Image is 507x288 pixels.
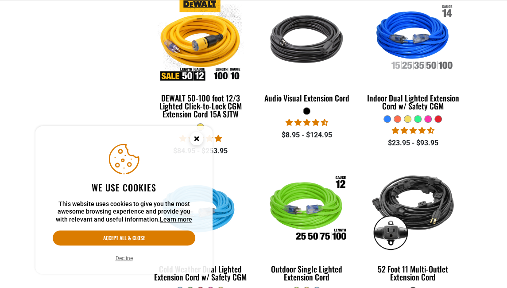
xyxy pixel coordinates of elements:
[365,167,461,253] img: black
[35,126,213,274] aside: Cookie Consent
[53,182,195,193] h2: We use cookies
[154,166,247,286] a: Light Blue Cold Weather Dual Lighted Extension Cord w/ Safety CGM
[366,166,459,286] a: black 52 Foot 11 Multi-Outlet Extension Cord
[366,94,459,110] div: Indoor Dual Lighted Extension Cord w/ Safety CGM
[260,166,353,286] a: Outdoor Single Lighted Extension Cord Outdoor Single Lighted Extension Cord
[366,265,459,281] div: 52 Foot 11 Multi-Outlet Extension Cord
[260,130,353,140] div: $8.95 - $124.95
[160,216,192,223] a: Learn more
[153,167,248,253] img: Light Blue
[154,94,247,118] div: DEWALT 50-100 foot 12/3 Lighted Click-to-Lock CGM Extension Cord 15A SJTW
[113,254,135,263] button: Decline
[391,126,434,135] span: 4.40 stars
[53,230,195,245] button: Accept all & close
[154,265,247,281] div: Cold Weather Dual Lighted Extension Cord w/ Safety CGM
[366,138,459,148] div: $23.95 - $93.95
[53,200,195,224] p: This website uses cookies to give you the most awesome browsing experience and provide you with r...
[285,118,328,127] span: 4.70 stars
[260,94,353,102] div: Audio Visual Extension Cord
[260,265,353,281] div: Outdoor Single Lighted Extension Cord
[259,167,354,253] img: Outdoor Single Lighted Extension Cord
